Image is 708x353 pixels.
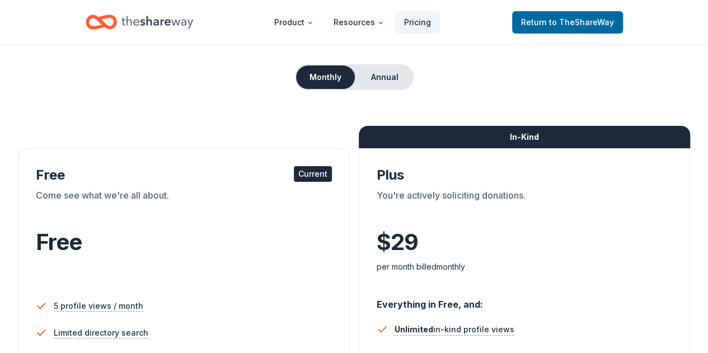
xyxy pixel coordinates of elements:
a: Pricing [395,11,440,34]
span: Unlimited [395,324,433,334]
span: to TheShareWay [549,17,614,27]
div: You're actively soliciting donations. [377,189,673,220]
div: In-Kind [359,126,691,148]
button: Resources [325,11,393,34]
div: per month billed monthly [377,260,673,274]
div: Free [36,166,332,184]
div: Come see what we're all about. [36,189,332,220]
button: Monthly [296,65,355,89]
span: Free [36,228,82,256]
a: Returnto TheShareWay [512,11,623,34]
span: in-kind profile views [395,324,514,334]
div: Everything in Free, and: [377,288,673,312]
span: 5 profile views / month [54,299,143,313]
nav: Main [265,9,440,35]
div: Current [294,166,332,182]
span: $ 29 [377,227,418,258]
span: Limited directory search [54,326,148,340]
button: Product [265,11,322,34]
span: Return [521,16,614,29]
div: Plus [377,166,673,184]
a: Home [86,9,193,35]
button: Annual [357,65,412,89]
